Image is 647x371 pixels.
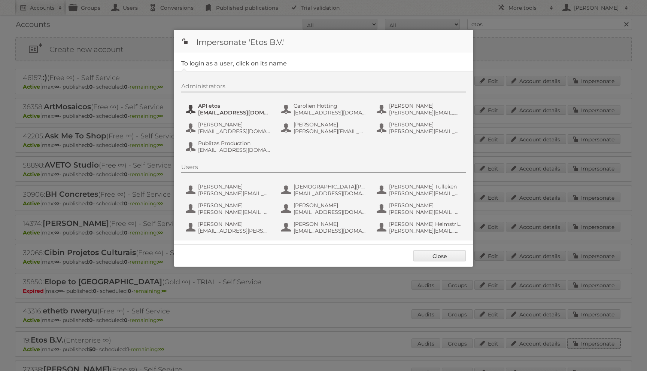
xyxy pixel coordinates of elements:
span: [PERSON_NAME] [389,102,462,109]
button: API etos [EMAIL_ADDRESS][DOMAIN_NAME] [185,102,273,117]
span: [PERSON_NAME] Helmstrijd [389,221,462,227]
span: [EMAIL_ADDRESS][DOMAIN_NAME] [294,109,366,116]
span: API etos [198,102,271,109]
h1: Impersonate 'Etos B.V.' [174,30,473,52]
button: [PERSON_NAME] Helmstrijd [PERSON_NAME][EMAIL_ADDRESS][DOMAIN_NAME] [376,220,464,235]
span: [PERSON_NAME][EMAIL_ADDRESS][PERSON_NAME][DOMAIN_NAME] [389,128,462,135]
button: [PERSON_NAME] Tulleken [PERSON_NAME][EMAIL_ADDRESS][PERSON_NAME][DOMAIN_NAME] [376,183,464,197]
div: Users [181,163,466,173]
span: [PERSON_NAME][EMAIL_ADDRESS][PERSON_NAME][DOMAIN_NAME] [389,190,462,197]
span: [EMAIL_ADDRESS][DOMAIN_NAME] [198,128,271,135]
span: Carolien Hotting [294,102,366,109]
span: [EMAIL_ADDRESS][DOMAIN_NAME] [294,209,366,215]
span: [PERSON_NAME] [294,221,366,227]
button: [PERSON_NAME] [EMAIL_ADDRESS][PERSON_NAME][DOMAIN_NAME] [185,220,273,235]
span: [PERSON_NAME] Tulleken [389,183,462,190]
button: Carolien Hotting [EMAIL_ADDRESS][DOMAIN_NAME] [280,102,368,117]
a: Close [413,250,466,261]
div: Administrators [181,83,466,92]
span: [PERSON_NAME] [198,121,271,128]
span: [EMAIL_ADDRESS][DOMAIN_NAME] [198,147,271,153]
span: [PERSON_NAME] [389,202,462,209]
button: [PERSON_NAME] [EMAIL_ADDRESS][DOMAIN_NAME] [185,120,273,135]
button: [PERSON_NAME] [EMAIL_ADDRESS][DOMAIN_NAME] [280,201,368,216]
span: [PERSON_NAME][EMAIL_ADDRESS][DOMAIN_NAME] [389,209,462,215]
span: [EMAIL_ADDRESS][DOMAIN_NAME] [294,227,366,234]
button: [DEMOGRAPHIC_DATA][PERSON_NAME] [EMAIL_ADDRESS][DOMAIN_NAME] [280,183,368,197]
span: [PERSON_NAME][EMAIL_ADDRESS][DOMAIN_NAME] [198,209,271,215]
button: [PERSON_NAME] [PERSON_NAME][EMAIL_ADDRESS][PERSON_NAME][DOMAIN_NAME] [280,120,368,135]
button: [PERSON_NAME] [PERSON_NAME][EMAIL_ADDRESS][DOMAIN_NAME] [185,201,273,216]
span: [PERSON_NAME][EMAIL_ADDRESS][PERSON_NAME][DOMAIN_NAME] [294,128,366,135]
span: [PERSON_NAME][EMAIL_ADDRESS][PERSON_NAME][PERSON_NAME][DOMAIN_NAME] [389,109,462,116]
legend: To login as a user, click on its name [181,60,287,67]
span: [PERSON_NAME] [389,121,462,128]
span: [PERSON_NAME] [198,183,271,190]
span: Publitas Production [198,140,271,147]
button: [PERSON_NAME] [PERSON_NAME][EMAIL_ADDRESS][PERSON_NAME][PERSON_NAME][DOMAIN_NAME] [376,102,464,117]
span: [EMAIL_ADDRESS][PERSON_NAME][DOMAIN_NAME] [198,227,271,234]
button: [PERSON_NAME] [PERSON_NAME][EMAIL_ADDRESS][DOMAIN_NAME] [376,201,464,216]
span: [EMAIL_ADDRESS][DOMAIN_NAME] [294,190,366,197]
span: [PERSON_NAME][EMAIL_ADDRESS][DOMAIN_NAME] [389,227,462,234]
button: [PERSON_NAME] [EMAIL_ADDRESS][DOMAIN_NAME] [280,220,368,235]
span: [PERSON_NAME] [198,221,271,227]
span: [EMAIL_ADDRESS][DOMAIN_NAME] [198,109,271,116]
span: [PERSON_NAME] [294,121,366,128]
button: [PERSON_NAME] [PERSON_NAME][EMAIL_ADDRESS][PERSON_NAME][DOMAIN_NAME] [376,120,464,135]
span: [PERSON_NAME][EMAIL_ADDRESS][PERSON_NAME][DOMAIN_NAME] [198,190,271,197]
span: [PERSON_NAME] [198,202,271,209]
span: [DEMOGRAPHIC_DATA][PERSON_NAME] [294,183,366,190]
button: Publitas Production [EMAIL_ADDRESS][DOMAIN_NAME] [185,139,273,154]
span: [PERSON_NAME] [294,202,366,209]
button: [PERSON_NAME] [PERSON_NAME][EMAIL_ADDRESS][PERSON_NAME][DOMAIN_NAME] [185,183,273,197]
